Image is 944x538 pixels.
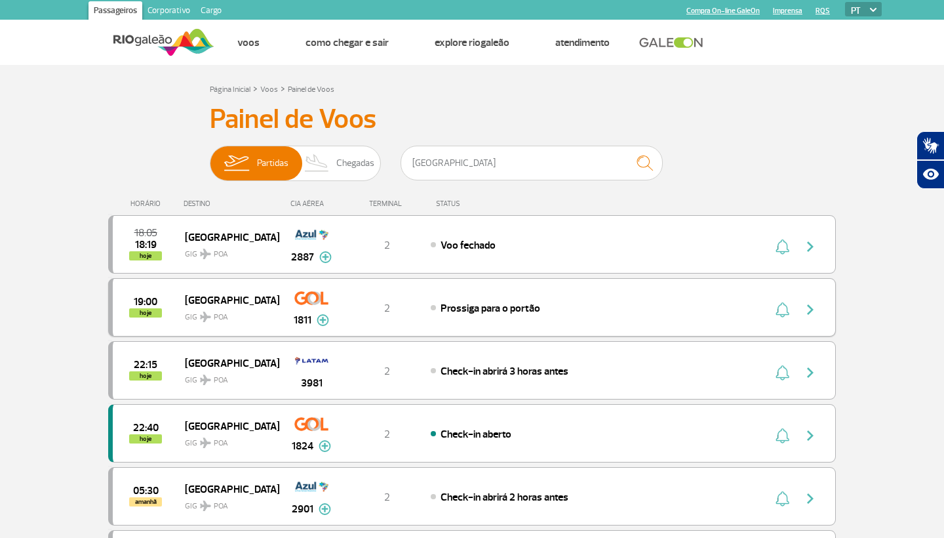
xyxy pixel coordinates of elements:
button: Abrir recursos assistivos. [916,160,944,189]
img: seta-direita-painel-voo.svg [802,302,818,318]
span: 2 [384,239,390,252]
div: CIA AÉREA [279,199,344,208]
div: Plugin de acessibilidade da Hand Talk. [916,131,944,189]
span: Check-in abrirá 3 horas antes [441,365,568,378]
img: seta-direita-painel-voo.svg [802,428,818,444]
img: mais-info-painel-voo.svg [319,503,331,515]
span: [GEOGRAPHIC_DATA] [185,417,269,434]
span: 2901 [292,501,313,517]
span: Chegadas [336,146,374,180]
span: 1811 [294,312,311,328]
span: GIG [185,304,269,323]
span: Check-in abrirá 2 horas antes [441,491,568,504]
span: POA [214,438,228,449]
a: Painel de Voos [288,85,334,94]
span: 1824 [292,438,313,454]
a: Página Inicial [210,85,250,94]
a: RQS [816,7,830,15]
a: Passageiros [88,1,142,22]
span: hoje [129,308,162,318]
span: Prossiga para o portão [441,302,540,315]
a: Voos [237,36,260,49]
span: POA [214,501,228,512]
img: sino-painel-voo.svg [776,491,789,507]
div: HORÁRIO [112,199,184,208]
span: amanhã [129,497,162,507]
input: Voo, cidade ou cia aérea [401,146,663,180]
span: POA [214,312,228,323]
span: 2 [384,491,390,504]
a: Explore RIOgaleão [435,36,509,49]
img: destiny_airplane.svg [200,249,211,259]
span: 2025-09-30 18:05:00 [134,228,157,238]
span: GIG [185,493,269,512]
span: 2 [384,365,390,378]
span: 3981 [301,375,323,391]
span: 2025-09-30 18:19:00 [135,240,157,249]
img: slider-desembarque [298,146,336,180]
img: mais-info-painel-voo.svg [319,251,332,263]
span: 2025-09-30 19:00:00 [134,297,157,306]
a: > [253,81,258,96]
img: destiny_airplane.svg [200,375,211,385]
img: destiny_airplane.svg [200,438,211,448]
img: sino-painel-voo.svg [776,302,789,318]
a: Compra On-line GaleOn [686,7,760,15]
a: Como chegar e sair [305,36,389,49]
div: STATUS [429,199,536,208]
span: hoje [129,251,162,260]
span: [GEOGRAPHIC_DATA] [185,291,269,308]
span: 2025-10-01 05:30:00 [133,486,159,495]
span: 2 [384,428,390,441]
div: DESTINO [184,199,279,208]
span: [GEOGRAPHIC_DATA] [185,228,269,245]
a: Imprensa [773,7,802,15]
img: seta-direita-painel-voo.svg [802,491,818,507]
span: [GEOGRAPHIC_DATA] [185,354,269,371]
span: POA [214,375,228,386]
img: seta-direita-painel-voo.svg [802,239,818,255]
img: seta-direita-painel-voo.svg [802,365,818,381]
img: mais-info-painel-voo.svg [319,440,331,452]
img: destiny_airplane.svg [200,312,211,322]
a: Atendimento [555,36,610,49]
span: GIG [185,367,269,386]
span: Voo fechado [441,239,496,252]
span: GIG [185,430,269,449]
img: mais-info-painel-voo.svg [317,314,329,326]
img: sino-painel-voo.svg [776,239,789,255]
span: 2 [384,302,390,315]
a: Corporativo [142,1,195,22]
a: > [281,81,285,96]
img: sino-painel-voo.svg [776,428,789,444]
span: hoje [129,371,162,381]
span: 2887 [291,249,314,265]
img: slider-embarque [216,146,257,180]
span: 2025-09-30 22:15:00 [134,360,157,369]
button: Abrir tradutor de língua de sinais. [916,131,944,160]
h3: Painel de Voos [210,103,734,136]
div: TERMINAL [344,199,429,208]
span: hoje [129,434,162,444]
span: 2025-09-30 22:40:00 [133,423,159,432]
span: GIG [185,241,269,260]
span: Check-in aberto [441,428,511,441]
img: destiny_airplane.svg [200,501,211,511]
a: Voos [260,85,278,94]
a: Cargo [195,1,227,22]
span: [GEOGRAPHIC_DATA] [185,480,269,497]
span: Partidas [257,146,288,180]
img: sino-painel-voo.svg [776,365,789,381]
span: POA [214,249,228,260]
